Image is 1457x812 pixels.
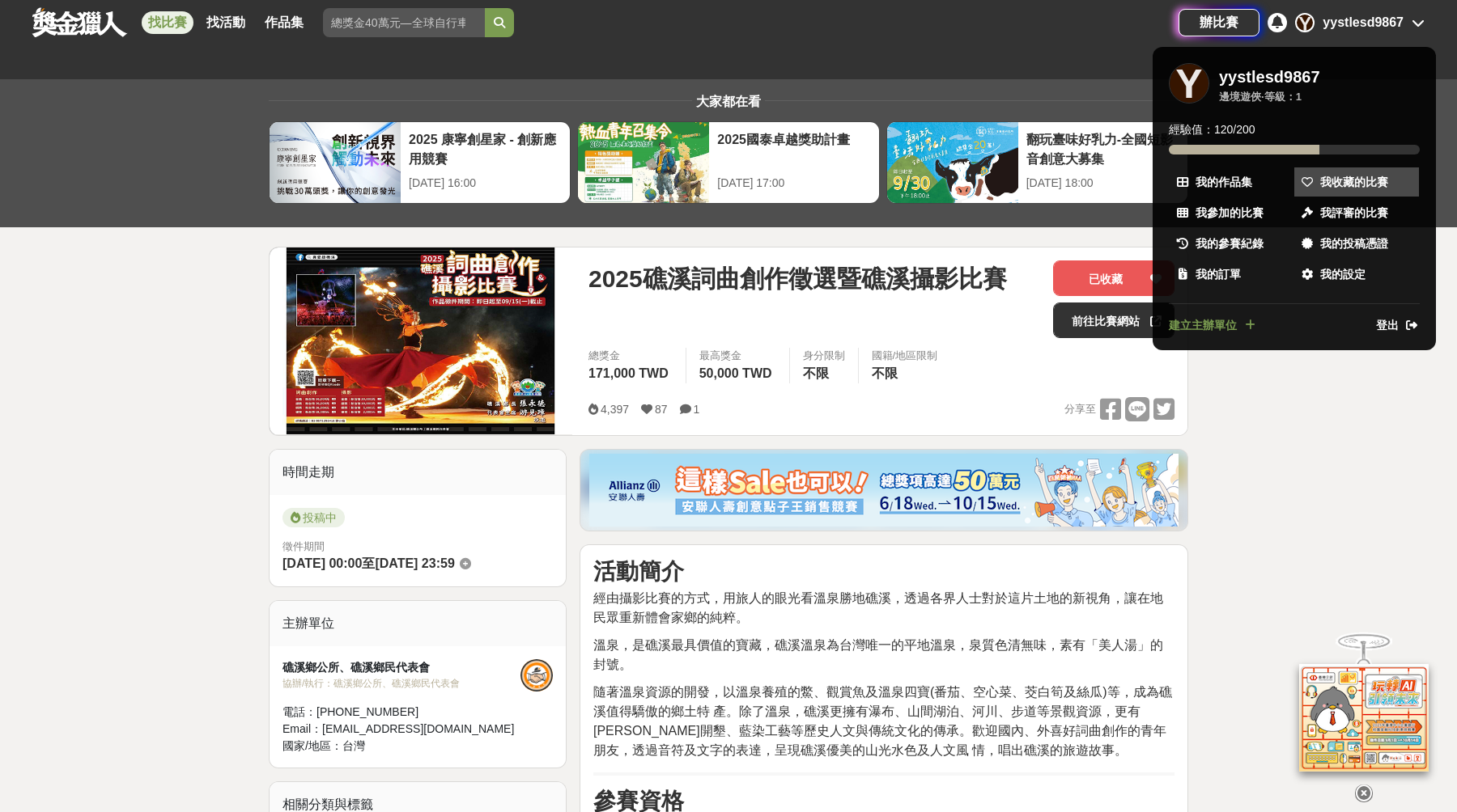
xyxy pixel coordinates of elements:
[1376,317,1399,334] span: 登出
[1320,205,1388,222] span: 我評審的比賽
[1196,174,1252,191] span: 我的作品集
[1219,89,1261,105] div: 邊境遊俠
[1294,260,1419,289] a: 我的設定
[1320,174,1388,191] span: 我收藏的比賽
[1320,266,1366,283] span: 我的設定
[1376,317,1420,334] a: 登出
[1299,654,1429,762] img: d2146d9a-e6f6-4337-9592-8cefde37ba6b.png
[1294,198,1419,227] a: 我評審的比賽
[1170,260,1294,289] a: 我的訂單
[1264,89,1302,105] div: 等級： 1
[1169,63,1209,104] div: Y
[1261,89,1264,105] span: ·
[1179,9,1259,36] a: 辦比賽
[1169,317,1237,334] span: 建立主辦單位
[1170,229,1294,258] a: 我的參賽紀錄
[1196,205,1264,222] span: 我參加的比賽
[1170,198,1294,227] a: 我參加的比賽
[1294,167,1419,197] a: 我收藏的比賽
[1169,121,1255,138] span: 經驗值： 120 / 200
[1169,317,1258,334] a: 建立主辦單位
[1196,235,1264,252] span: 我的參賽紀錄
[1170,167,1294,197] a: 我的作品集
[1196,266,1241,283] span: 我的訂單
[1219,67,1320,87] div: yystlesd9867
[1294,229,1419,258] a: 我的投稿憑證
[1320,235,1388,252] span: 我的投稿憑證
